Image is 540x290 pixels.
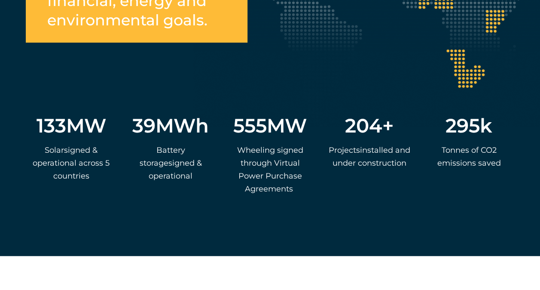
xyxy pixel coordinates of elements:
[334,145,360,155] span: rojects
[168,158,172,168] span: s
[333,145,410,168] span: nstalled and under construction
[49,145,64,155] span: olar
[64,145,68,155] span: s
[267,116,311,135] span: MW
[480,116,510,135] span: k
[445,116,480,135] span: 295
[156,116,212,135] span: MWh
[149,158,202,181] span: igned & operational
[33,145,110,181] span: igned & operational across 5 countries
[233,116,267,135] span: 555
[66,116,113,135] span: MW
[329,145,410,168] span: i
[382,116,411,135] span: +
[156,145,167,155] span: Ba
[441,145,445,155] span: T
[37,116,66,135] span: 133
[445,145,496,155] span: onnes of CO2
[132,116,156,135] span: 39
[345,116,382,135] span: 204
[237,145,303,194] span: Wheeling signed through Virtual Power Purchase Agreements
[329,145,334,155] span: P
[45,145,49,155] span: S
[437,158,500,168] span: emissions saved
[140,145,185,168] span: ttery storage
